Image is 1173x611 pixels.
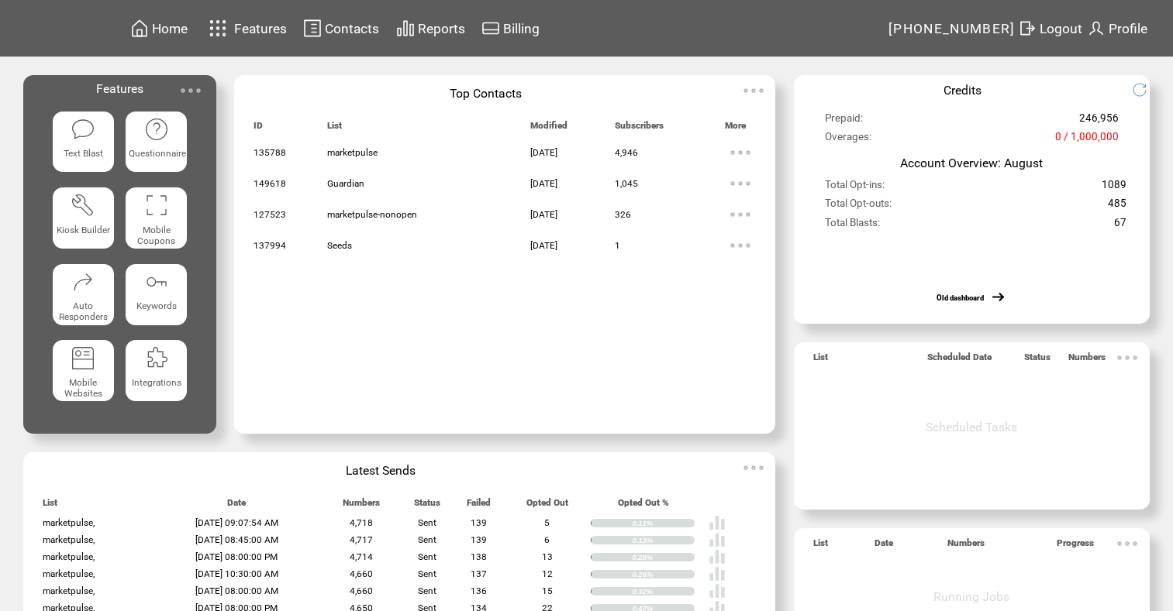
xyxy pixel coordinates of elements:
[195,517,278,528] span: [DATE] 09:07:54 AM
[71,117,95,142] img: text-blast.svg
[471,534,487,545] span: 139
[825,112,863,131] span: Prepaid:
[825,197,892,216] span: Total Opt-outs:
[394,16,467,40] a: Reports
[303,19,322,38] img: contacts.svg
[530,240,557,251] span: [DATE]
[418,21,465,36] span: Reports
[132,377,181,388] span: Integrations
[813,537,828,555] span: List
[888,21,1016,36] span: [PHONE_NUMBER]
[144,269,169,294] img: keywords.svg
[152,21,188,36] span: Home
[254,240,286,251] span: 137994
[937,293,984,302] a: Old dashboard
[725,120,746,138] span: More
[126,340,187,404] a: Integrations
[327,120,342,138] span: List
[615,240,620,251] span: 1
[825,179,885,197] span: Total Opt-ins:
[1057,537,1094,555] span: Progress
[544,534,550,545] span: 6
[327,209,417,220] span: marketpulse-nonopen
[944,83,982,98] span: Credits
[144,117,169,142] img: questionnaire.svg
[530,120,568,138] span: Modified
[825,217,880,235] span: Total Blasts:
[64,377,102,399] span: Mobile Websites
[254,209,286,220] span: 127523
[53,187,114,252] a: Kiosk Builder
[481,19,500,38] img: creidtcard.svg
[53,112,114,176] a: Text Blast
[530,147,557,158] span: [DATE]
[343,497,380,515] span: Numbers
[195,534,278,545] span: [DATE] 08:45:00 AM
[126,112,187,176] a: Questionnaire
[144,193,169,218] img: coupons.svg
[926,420,1017,434] span: Scheduled Tasks
[615,178,638,189] span: 1,045
[71,345,95,370] img: mobile-websites.svg
[1108,197,1126,216] span: 485
[471,568,487,579] span: 137
[542,551,553,562] span: 13
[195,568,278,579] span: [DATE] 10:30:00 AM
[933,589,1009,604] span: Running Jobs
[227,497,246,515] span: Date
[71,193,95,218] img: tool%201.svg
[725,230,756,261] img: ellypsis.svg
[1079,112,1119,131] span: 246,956
[96,81,143,96] span: Features
[350,585,373,596] span: 4,660
[615,120,664,138] span: Subscribers
[709,531,726,548] img: poll%20-%20white.svg
[327,178,364,189] span: Guardian
[725,199,756,230] img: ellypsis.svg
[43,585,95,596] span: marketpulse,
[725,137,756,168] img: ellypsis.svg
[725,168,756,199] img: ellypsis.svg
[1016,16,1085,40] a: Logout
[195,551,278,562] span: [DATE] 08:00:00 PM
[709,565,726,582] img: poll%20-%20white.svg
[254,178,286,189] span: 149618
[1102,179,1126,197] span: 1089
[43,568,95,579] span: marketpulse,
[632,553,694,562] div: 0.28%
[43,517,95,528] span: marketpulse,
[530,178,557,189] span: [DATE]
[350,551,373,562] span: 4,714
[64,148,103,159] span: Text Blast
[234,21,287,36] span: Features
[526,497,568,515] span: Opted Out
[471,585,487,596] span: 136
[450,86,522,101] span: Top Contacts
[709,548,726,565] img: poll%20-%20white.svg
[813,352,828,369] span: List
[542,585,553,596] span: 15
[418,568,436,579] span: Sent
[632,536,694,545] div: 0.13%
[254,120,263,138] span: ID
[325,21,379,36] span: Contacts
[350,517,373,528] span: 4,718
[471,551,487,562] span: 138
[709,514,726,531] img: poll%20-%20white.svg
[1112,528,1143,559] img: ellypsis.svg
[43,551,95,562] span: marketpulse,
[59,300,108,322] span: Auto Responders
[414,497,440,515] span: Status
[128,16,190,40] a: Home
[130,19,149,38] img: home.svg
[632,570,694,579] div: 0.26%
[43,534,95,545] span: marketpulse,
[301,16,381,40] a: Contacts
[396,19,415,38] img: chart.svg
[738,452,769,483] img: ellypsis.svg
[1087,19,1106,38] img: profile.svg
[544,517,550,528] span: 5
[900,156,1043,170] span: Account Overview: August
[738,75,769,106] img: ellypsis.svg
[418,517,436,528] span: Sent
